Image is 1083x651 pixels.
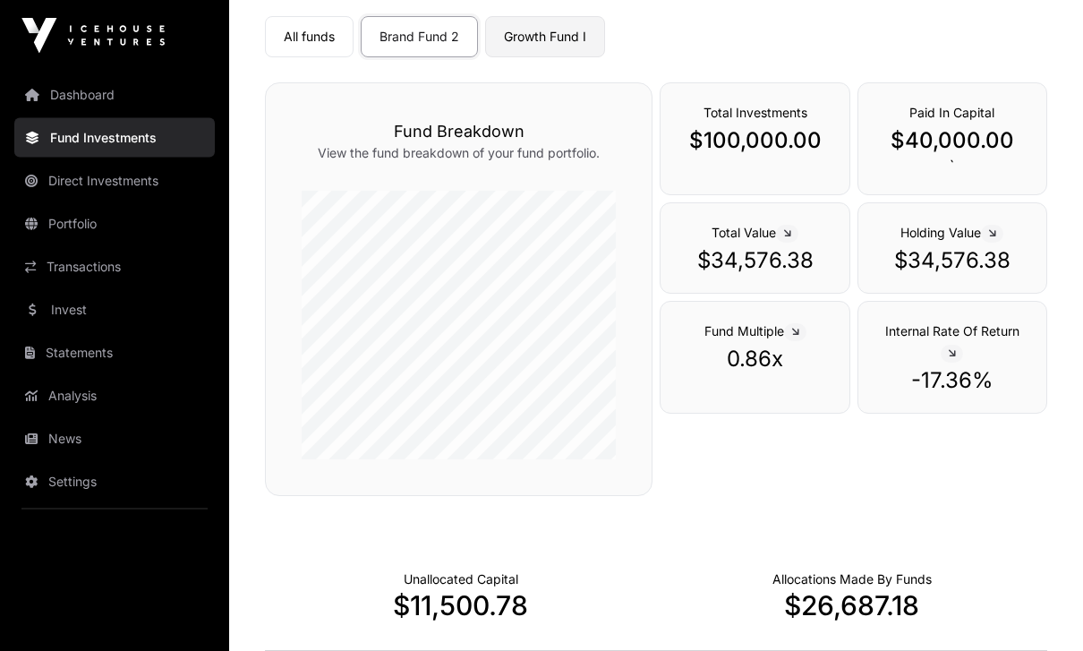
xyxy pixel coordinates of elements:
[14,290,215,330] a: Invest
[876,127,1028,156] p: $40,000.00
[302,145,616,163] p: View the fund breakdown of your fund portfolio.
[14,118,215,158] a: Fund Investments
[14,75,215,115] a: Dashboard
[14,247,215,287] a: Transactions
[712,226,798,241] span: Total Value
[361,17,478,58] a: Brand Fund 2
[302,120,616,145] h3: Fund Breakdown
[14,376,215,415] a: Analysis
[14,333,215,373] a: Statements
[14,161,215,201] a: Direct Investments
[14,204,215,244] a: Portfolio
[993,565,1083,651] iframe: Chat Widget
[885,324,1019,361] span: Internal Rate Of Return
[404,571,518,589] p: Cash not yet allocated
[656,590,1047,622] p: $26,687.18
[265,17,354,58] a: All funds
[704,106,807,121] span: Total Investments
[876,367,1028,396] p: -17.36%
[265,590,656,622] p: $11,500.78
[772,571,932,589] p: Capital Deployed Into Companies
[678,247,831,276] p: $34,576.38
[909,106,994,121] span: Paid In Capital
[14,419,215,458] a: News
[900,226,1003,241] span: Holding Value
[21,18,165,54] img: Icehouse Ventures Logo
[857,83,1047,196] div: `
[678,346,831,374] p: 0.86x
[876,247,1028,276] p: $34,576.38
[678,127,831,156] p: $100,000.00
[14,462,215,501] a: Settings
[485,17,605,58] a: Growth Fund I
[704,324,806,339] span: Fund Multiple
